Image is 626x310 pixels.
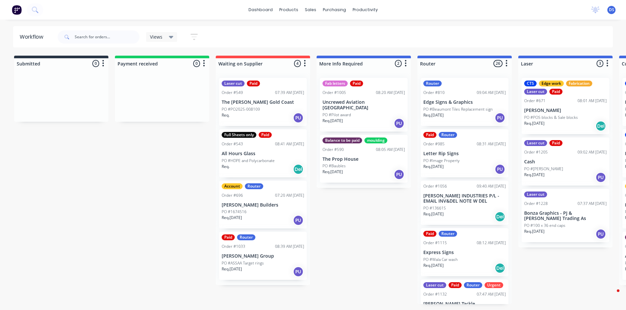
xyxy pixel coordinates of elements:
[477,141,506,147] div: 08:31 AM [DATE]
[495,211,505,222] div: Del
[222,192,243,198] div: Order #696
[219,232,307,280] div: PaidRouterOrder #103308:39 AM [DATE][PERSON_NAME] GroupPO #ASSAA Target ringsReq.[DATE]PU
[524,223,565,228] p: PO #100 x 36 end caps
[524,191,547,197] div: Laser cut
[524,89,547,95] div: Laser cut
[222,253,304,259] p: [PERSON_NAME] Group
[245,183,263,189] div: Router
[423,151,506,156] p: Letter Rip Signs
[423,164,444,170] p: Req. [DATE]
[423,132,436,138] div: Paid
[219,129,307,177] div: Full Sheets onlyPaidOrder #54308:41 AM [DATE]All Hours GlassPO #HDPE and PolycarbonateReq.Del
[596,121,606,131] div: Del
[423,141,445,147] div: Order #985
[439,231,457,237] div: Router
[423,257,458,263] p: PO #Wala Car wash
[524,140,547,146] div: Laser cut
[539,81,564,86] div: Edge work
[522,189,609,243] div: Laser cutOrder #122807:37 AM [DATE]Bonza Graphics - PJ & [PERSON_NAME] Trading AsPO #100 x 36 end...
[421,129,508,177] div: PaidRouterOrder #98508:31 AM [DATE]Letter Rip SignsPO #Image PropertyReq.[DATE]PU
[222,244,245,249] div: Order #1033
[421,78,508,126] div: RouterOrder #81009:04 AM [DATE]Edge Signs & GraphicsPO #Beaumont Tiles Replacement signReq.[DATE]PU
[322,90,346,96] div: Order #1005
[549,89,562,95] div: Paid
[596,172,606,183] div: PU
[322,118,343,124] p: Req. [DATE]
[322,163,346,169] p: PO #Baubles
[423,291,447,297] div: Order #1132
[477,291,506,297] div: 07:47 AM [DATE]
[222,141,243,147] div: Order #543
[322,169,343,175] p: Req. [DATE]
[322,112,351,118] p: PO #Pilot award
[222,132,256,138] div: Full Sheets only
[449,282,462,288] div: Paid
[222,215,242,221] p: Req. [DATE]
[322,137,362,143] div: Balance to be paid
[222,234,235,240] div: Paid
[596,229,606,239] div: PU
[222,151,304,156] p: All Hours Glass
[222,266,242,272] p: Req. [DATE]
[12,5,22,15] img: Factory
[421,181,508,225] div: Order #105609:40 AM [DATE][PERSON_NAME] INDUSTRIES P/L - EMAIL INV&DEL NOTE W DELPO #136615Req.[D...
[524,120,544,126] p: Req. [DATE]
[423,250,506,255] p: Express Signs
[222,158,275,164] p: PO #HDPE and Polycarbonate
[376,90,405,96] div: 08:20 AM [DATE]
[222,90,243,96] div: Order #549
[524,81,537,86] div: CTS
[604,288,619,303] iframe: Intercom live chat
[495,164,505,174] div: PU
[222,260,264,266] p: PO #ASSAA Target rings
[423,90,445,96] div: Order #810
[524,108,607,113] p: [PERSON_NAME]
[423,263,444,268] p: Req. [DATE]
[477,90,506,96] div: 09:04 AM [DATE]
[75,30,139,44] input: Search for orders...
[222,100,304,105] p: The [PERSON_NAME] Gold Coast
[423,231,436,237] div: Paid
[320,135,408,183] div: Balance to be paidmouldingOrder #59008:05 AM [DATE]The Prop HousePO #BaublesReq.[DATE]PU
[423,158,460,164] p: PO #Image Property
[495,113,505,123] div: PU
[322,100,405,111] p: Uncrewed Aviation [GEOGRAPHIC_DATA]
[275,244,304,249] div: 08:39 AM [DATE]
[302,5,320,15] div: sales
[566,81,592,86] div: Fabrication
[322,156,405,162] p: The Prop House
[320,5,349,15] div: purchasing
[423,106,493,112] p: PO #Beaumont Tiles Replacement sign
[394,169,404,180] div: PU
[423,112,444,118] p: Req. [DATE]
[394,118,404,129] div: PU
[524,98,545,104] div: Order #671
[423,81,442,86] div: Router
[293,164,304,174] div: Del
[423,211,444,217] p: Req. [DATE]
[20,33,46,41] div: Workflow
[524,149,548,155] div: Order #1205
[275,141,304,147] div: 08:41 AM [DATE]
[524,228,544,234] p: Req. [DATE]
[609,7,614,13] span: DS
[524,159,607,165] p: Cash
[322,147,344,153] div: Order #590
[320,78,408,132] div: Fab lettersPaidOrder #100508:20 AM [DATE]Uncrewed Aviation [GEOGRAPHIC_DATA]PO #Pilot awardReq.[D...
[477,183,506,189] div: 09:40 AM [DATE]
[522,137,609,186] div: Laser cutPaidOrder #120509:02 AM [DATE]CashPO #[PERSON_NAME]Req.[DATE]PU
[423,205,446,211] p: PO #136615
[578,98,607,104] div: 08:01 AM [DATE]
[376,147,405,153] div: 08:05 AM [DATE]
[293,266,304,277] div: PU
[222,183,243,189] div: Account
[423,301,506,307] p: [PERSON_NAME] Tackle
[549,140,562,146] div: Paid
[276,5,302,15] div: products
[477,240,506,246] div: 08:12 AM [DATE]
[524,172,544,178] p: Req. [DATE]
[222,81,245,86] div: Laser cut
[150,33,162,40] span: Views
[222,112,230,118] p: Req.
[423,282,446,288] div: Laser cut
